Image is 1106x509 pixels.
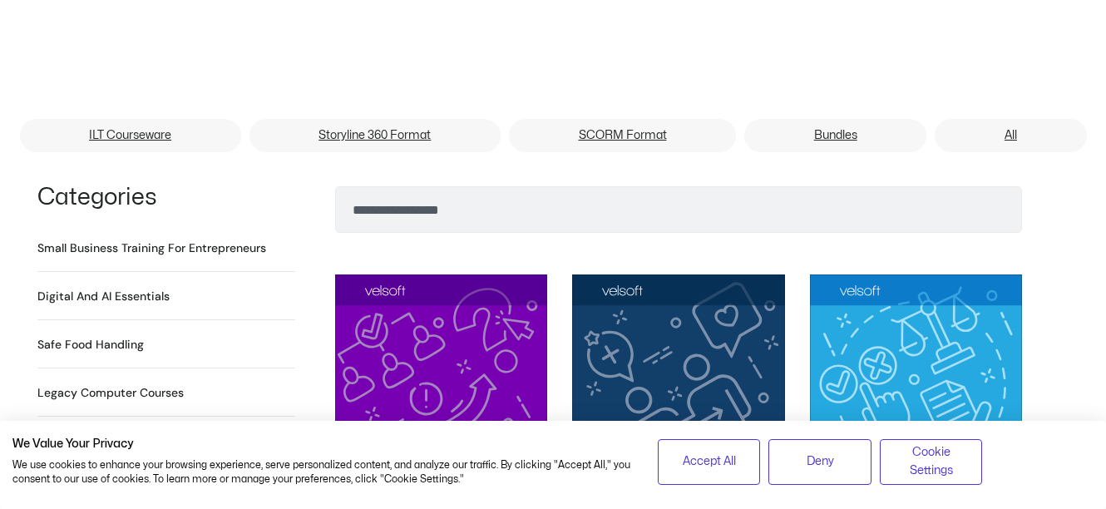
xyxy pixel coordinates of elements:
[37,384,184,402] a: Visit product category Legacy Computer Courses
[891,443,972,481] span: Cookie Settings
[935,119,1086,152] a: All
[744,119,926,152] a: Bundles
[249,119,501,152] a: Storyline 360 Format
[658,439,761,485] button: Accept all cookies
[37,186,295,210] h1: Categories
[37,288,170,305] h2: Digital and AI Essentials
[807,452,834,471] span: Deny
[20,119,241,152] a: ILT Courseware
[880,439,983,485] button: Adjust cookie preferences
[37,240,266,257] h2: Small Business Training for Entrepreneurs
[768,439,871,485] button: Deny all cookies
[37,288,170,305] a: Visit product category Digital and AI Essentials
[37,240,266,257] a: Visit product category Small Business Training for Entrepreneurs
[683,452,736,471] span: Accept All
[12,437,633,452] h2: We Value Your Privacy
[20,119,1087,157] nav: Menu
[37,336,144,353] h2: Safe Food Handling
[37,336,144,353] a: Visit product category Safe Food Handling
[12,458,633,487] p: We use cookies to enhance your browsing experience, serve personalized content, and analyze our t...
[509,119,736,152] a: SCORM Format
[37,384,184,402] h2: Legacy Computer Courses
